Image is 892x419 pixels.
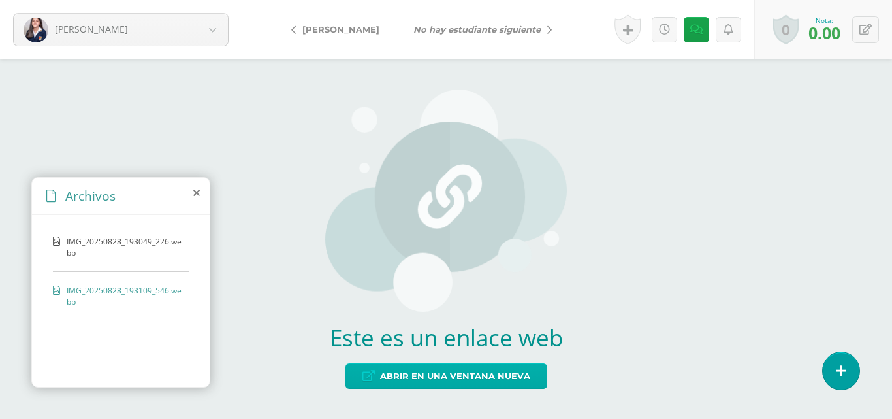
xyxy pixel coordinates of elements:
i: close [193,188,200,198]
span: IMG_20250828_193049_226.webp [67,236,182,258]
img: 059d46d9af3c34147174296460954de5.png [24,18,48,42]
span: IMG_20250828_193109_546.webp [67,285,182,307]
span: Archivos [65,187,116,205]
a: No hay estudiante siguiente [396,14,562,45]
a: [PERSON_NAME] [281,14,396,45]
span: [PERSON_NAME] [55,23,128,35]
a: 0 [773,14,799,44]
a: Abrir en una ventana nueva [345,363,547,389]
span: 0.00 [808,22,840,44]
h2: Este es un enlace web [325,322,567,353]
i: No hay estudiante siguiente [413,24,541,35]
span: Abrir en una ventana nueva [380,364,530,388]
a: [PERSON_NAME] [14,14,228,46]
div: Nota: [808,16,840,25]
img: url-placeholder.png [325,90,567,312]
span: [PERSON_NAME] [302,24,379,35]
